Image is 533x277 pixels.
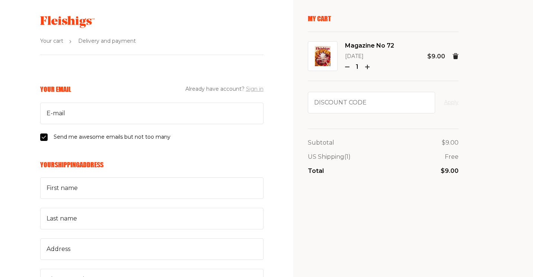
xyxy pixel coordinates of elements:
h6: Your Email [40,85,71,93]
p: [DATE] [345,52,394,61]
input: E-mail [40,103,264,124]
input: First name [40,177,264,199]
p: Subtotal [308,138,334,148]
span: Magazine No 72 [345,41,394,51]
p: $9.00 [442,138,459,148]
button: Apply [444,98,459,107]
input: Send me awesome emails but not too many [40,133,48,141]
p: Free [445,152,459,162]
span: Delivery and payment [78,37,136,46]
p: $9.00 [427,52,445,61]
span: Already have account? [185,85,264,94]
input: Discount code [308,92,435,113]
input: Address [40,238,264,260]
p: US Shipping (1) [308,152,351,162]
p: 1 [352,62,362,72]
input: Last name [40,208,264,229]
button: Sign in [246,85,264,94]
p: $9.00 [441,166,459,176]
p: My Cart [308,15,459,23]
span: Your cart [40,37,63,46]
span: Send me awesome emails but not too many [54,133,170,142]
p: Total [308,166,324,176]
h6: Your Shipping Address [40,161,264,169]
img: Magazine No 72 Image [315,46,331,66]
